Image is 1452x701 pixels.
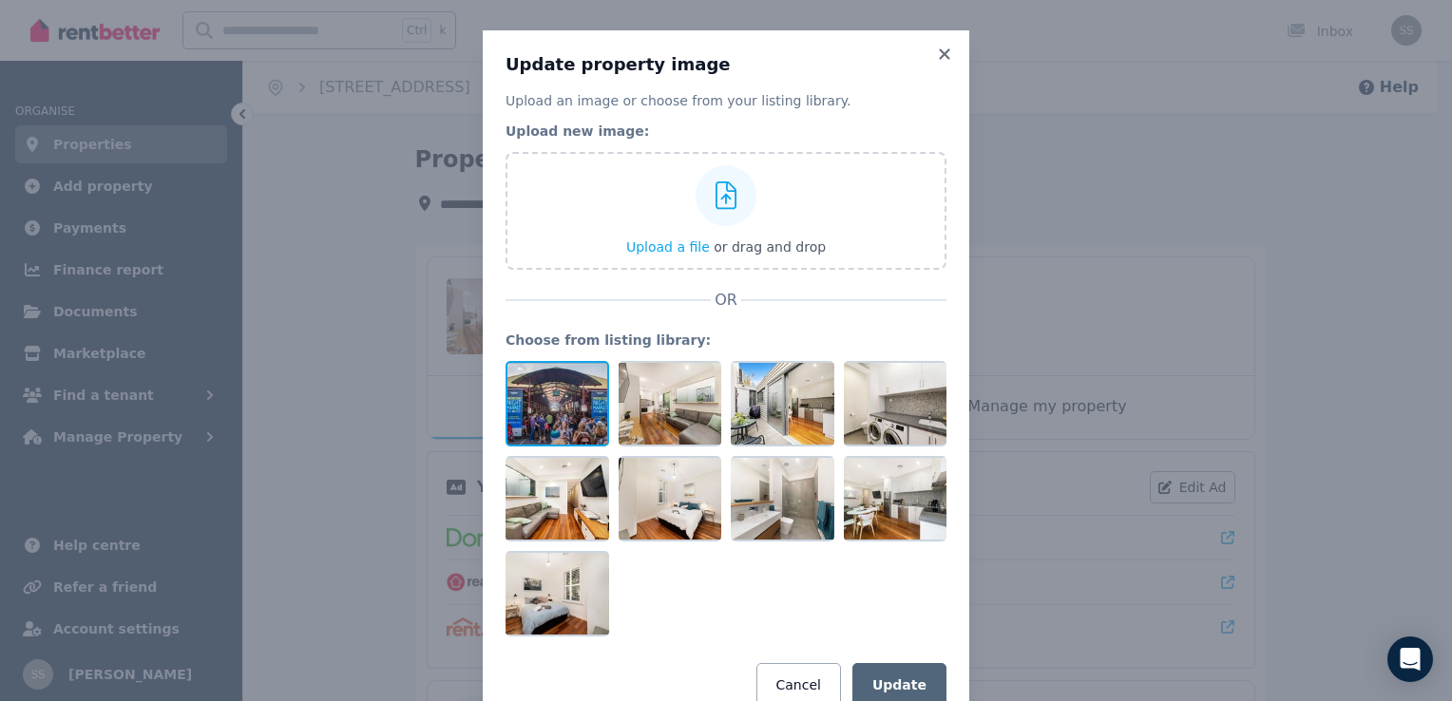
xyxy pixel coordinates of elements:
[506,122,946,141] legend: Upload new image:
[626,237,826,256] button: Upload a file or drag and drop
[506,91,946,110] p: Upload an image or choose from your listing library.
[626,239,710,255] span: Upload a file
[711,289,741,312] span: OR
[506,53,946,76] h3: Update property image
[714,239,826,255] span: or drag and drop
[1387,636,1433,682] div: Open Intercom Messenger
[506,331,946,350] legend: Choose from listing library:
